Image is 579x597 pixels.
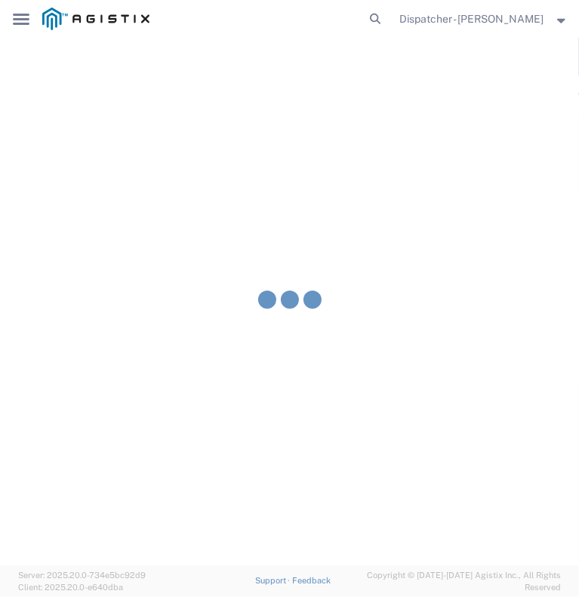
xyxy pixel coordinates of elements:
[42,8,149,30] img: logo
[18,583,123,592] span: Client: 2025.20.0-e640dba
[292,576,331,585] a: Feedback
[18,571,146,580] span: Server: 2025.20.0-734e5bc92d9
[400,11,544,27] span: Dispatcher - Cameron Bowman
[255,576,293,585] a: Support
[399,10,569,28] button: Dispatcher - [PERSON_NAME]
[331,569,561,594] span: Copyright © [DATE]-[DATE] Agistix Inc., All Rights Reserved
